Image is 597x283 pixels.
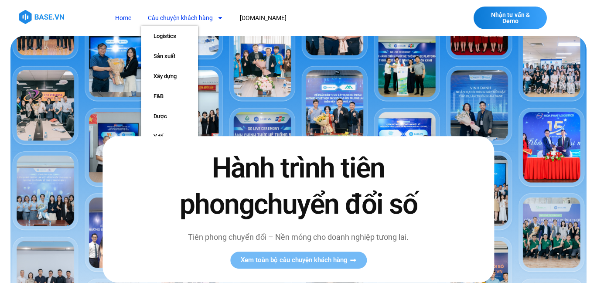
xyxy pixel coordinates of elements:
h2: Hành trình tiên phong [170,150,427,222]
a: Logistics [141,26,198,46]
a: Home [109,10,138,26]
a: Y tế [141,126,198,147]
span: chuyển đổi số [254,188,417,221]
a: Sản xuất [141,46,198,66]
p: Tiên phong chuyển đổi – Nền móng cho doanh nghiệp tương lai. [170,232,427,243]
a: Dược [141,106,198,126]
a: Câu chuyện khách hàng [141,10,230,26]
nav: Menu [109,10,426,26]
a: F&B [141,86,198,106]
ul: Câu chuyện khách hàng [141,26,198,167]
a: Nhận tư vấn & Demo [474,7,547,29]
a: Xem toàn bộ câu chuyện khách hàng [230,252,367,269]
span: Nhận tư vấn & Demo [482,12,538,24]
span: Xem toàn bộ câu chuyện khách hàng [241,257,348,264]
a: Xây dựng [141,66,198,86]
a: [DOMAIN_NAME] [233,10,293,26]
